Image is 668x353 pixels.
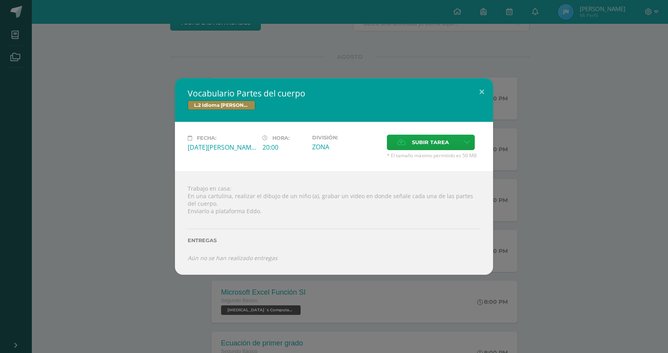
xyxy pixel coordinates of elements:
[188,237,480,243] label: Entregas
[188,88,480,99] h2: Vocabulario Partes del cuerpo
[188,254,278,262] i: Aún no se han realizado entregas
[412,135,449,150] span: Subir tarea
[188,100,255,110] span: L.2 Idioma [PERSON_NAME]
[387,152,480,159] span: * El tamaño máximo permitido es 50 MB
[197,135,216,141] span: Fecha:
[188,143,256,152] div: [DATE][PERSON_NAME]
[312,135,381,141] label: División:
[272,135,289,141] span: Hora:
[175,172,493,274] div: Trabajo en casa: En una cartulina, realizar el dibujo de un niño (a), grabar un video en donde se...
[470,78,493,105] button: Close (Esc)
[312,143,381,151] div: ZONA
[262,143,306,152] div: 20:00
